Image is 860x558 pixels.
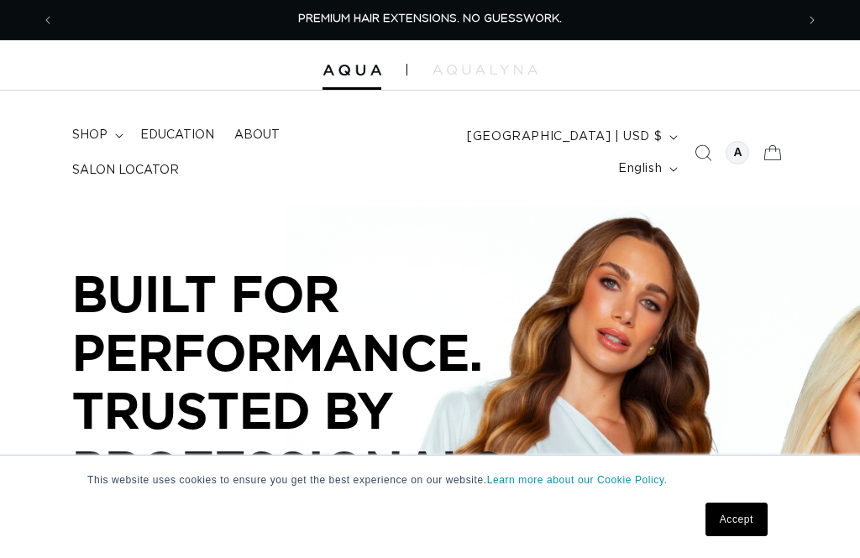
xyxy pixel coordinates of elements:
a: Salon Locator [62,153,189,188]
a: Accept [705,503,768,536]
a: Learn more about our Cookie Policy. [487,474,668,486]
span: Education [140,128,214,143]
button: Next announcement [794,4,831,36]
button: [GEOGRAPHIC_DATA] | USD $ [457,121,684,153]
span: English [618,160,662,178]
span: shop [72,128,107,143]
button: English [608,153,684,185]
a: About [224,117,290,153]
button: Previous announcement [29,4,66,36]
span: [GEOGRAPHIC_DATA] | USD $ [467,128,662,146]
summary: shop [62,117,130,153]
span: PREMIUM HAIR EXTENSIONS. NO GUESSWORK. [298,13,562,24]
summary: Search [684,134,721,171]
span: About [234,128,280,143]
img: Aqua Hair Extensions [322,65,381,76]
p: BUILT FOR PERFORMANCE. TRUSTED BY PROFESSIONALS. [72,264,576,498]
p: This website uses cookies to ensure you get the best experience on our website. [87,472,773,488]
span: Salon Locator [72,163,179,178]
a: Education [130,117,224,153]
img: aqualyna.com [433,65,537,75]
